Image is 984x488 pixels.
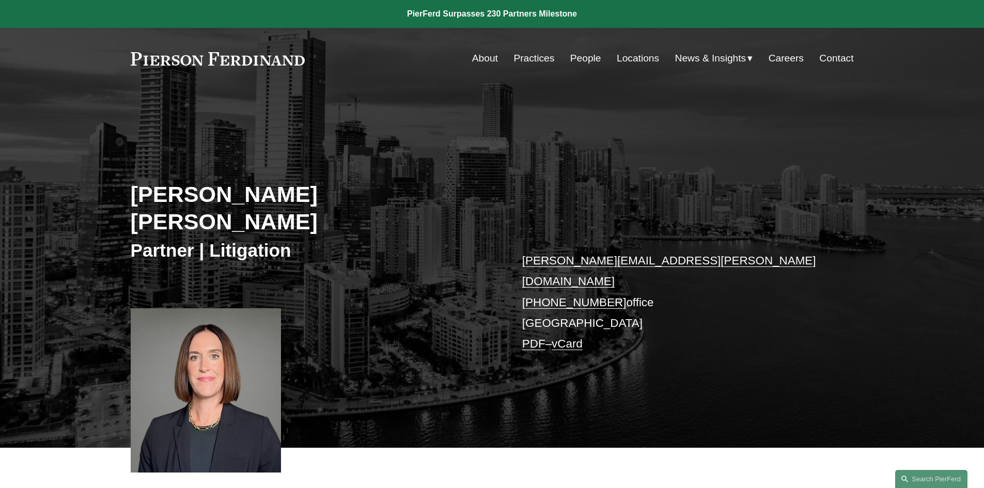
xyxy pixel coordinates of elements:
[819,49,853,68] a: Contact
[522,337,545,350] a: PDF
[522,250,823,355] p: office [GEOGRAPHIC_DATA] –
[513,49,554,68] a: Practices
[472,49,498,68] a: About
[131,181,492,235] h2: [PERSON_NAME] [PERSON_NAME]
[131,239,492,262] h3: Partner | Litigation
[522,254,816,288] a: [PERSON_NAME][EMAIL_ADDRESS][PERSON_NAME][DOMAIN_NAME]
[895,470,967,488] a: Search this site
[522,296,627,309] a: [PHONE_NUMBER]
[675,49,753,68] a: folder dropdown
[769,49,804,68] a: Careers
[617,49,659,68] a: Locations
[570,49,601,68] a: People
[552,337,583,350] a: vCard
[675,50,746,68] span: News & Insights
